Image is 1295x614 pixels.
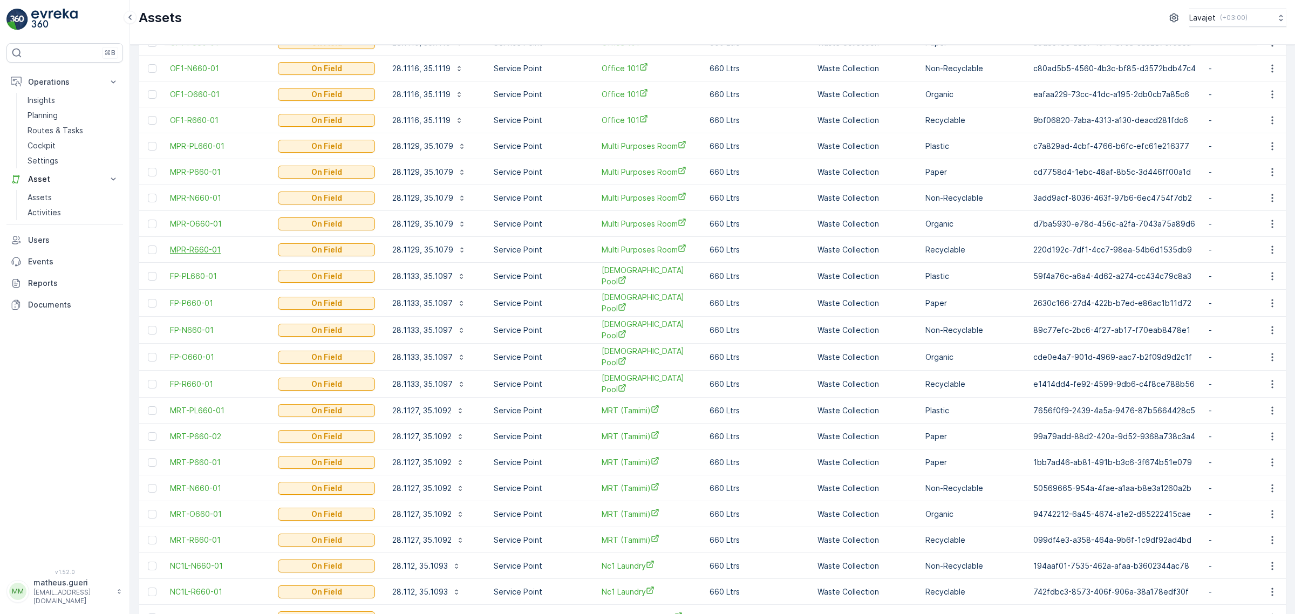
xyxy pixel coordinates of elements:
[278,324,375,337] button: On Field
[28,278,119,289] p: Reports
[170,379,267,390] span: FP-R660-01
[311,509,342,520] p: On Field
[278,297,375,310] button: On Field
[386,531,471,549] button: 28.1127, 35.1092
[278,140,375,153] button: On Field
[602,560,699,571] a: Nc1 Laundry
[278,217,375,230] button: On Field
[386,506,471,523] button: 28.1127, 35.1092
[602,140,699,152] span: Multi Purposes Room
[817,244,915,255] p: Waste Collection
[170,89,267,100] a: OF1-O660-01
[494,115,591,126] p: Service Point
[28,192,52,203] p: Assets
[386,189,473,207] button: 28.1129, 35.1079
[925,141,1023,152] p: Plastic
[817,325,915,336] p: Waste Collection
[148,220,156,228] div: Toggle Row Selected
[602,292,699,314] span: [DEMOGRAPHIC_DATA] Pool
[28,125,83,136] p: Routes & Tasks
[170,298,267,309] span: FP-P660-01
[392,115,451,126] p: 28.1116, 35.1119
[311,352,342,363] p: On Field
[105,49,115,57] p: ⌘B
[392,561,448,571] p: 28.112, 35.1093
[925,352,1023,363] p: Organic
[710,325,807,336] p: 660 Ltrs
[386,583,467,601] button: 28.112, 35.1093
[311,219,342,229] p: On Field
[33,588,111,605] p: [EMAIL_ADDRESS][DOMAIN_NAME]
[392,271,453,282] p: 28.1133, 35.1097
[148,299,156,308] div: Toggle Row Selected
[494,298,591,309] p: Service Point
[494,63,591,74] p: Service Point
[710,219,807,229] p: 660 Ltrs
[148,353,156,361] div: Toggle Row Selected
[602,534,699,545] a: MRT (Tamimi)
[28,95,55,106] p: Insights
[602,114,699,126] span: Office 101
[1189,9,1286,27] button: Lavajet(+03:00)
[23,153,123,168] a: Settings
[148,142,156,151] div: Toggle Row Selected
[311,483,342,494] p: On Field
[386,86,470,103] button: 28.1116, 35.1119
[23,93,123,108] a: Insights
[392,405,452,416] p: 28.1127, 35.1092
[602,508,699,520] a: MRT (Tamimi)
[392,586,448,597] p: 28.112, 35.1093
[170,561,267,571] a: NC1L-N660-01
[170,509,267,520] a: MRT-O660-01
[925,167,1023,178] p: Paper
[148,194,156,202] div: Toggle Row Selected
[28,110,58,121] p: Planning
[710,271,807,282] p: 660 Ltrs
[494,89,591,100] p: Service Point
[23,108,123,123] a: Planning
[170,141,267,152] a: MPR-PL660-01
[1033,379,1198,390] p: e1414dd4-fe92-4599-9db6-c4f8ce788b56
[170,431,267,442] span: MRT-P660-02
[278,114,375,127] button: On Field
[148,90,156,99] div: Toggle Row Selected
[386,295,472,312] button: 28.1133, 35.1097
[311,141,342,152] p: On Field
[148,458,156,467] div: Toggle Row Selected
[311,325,342,336] p: On Field
[170,457,267,468] a: MRT-P660-01
[494,244,591,255] p: Service Point
[6,229,123,251] a: Users
[1033,115,1198,126] p: 9bf06820-7aba-4313-a130-deacd281fdc6
[602,456,699,468] a: MRT (Tamimi)
[494,271,591,282] p: Service Point
[278,378,375,391] button: On Field
[710,115,807,126] p: 660 Ltrs
[148,116,156,125] div: Toggle Row Selected
[602,265,699,287] a: Female Pool
[386,138,473,155] button: 28.1129, 35.1079
[602,373,699,395] span: [DEMOGRAPHIC_DATA] Pool
[602,373,699,395] a: Female Pool
[311,167,342,178] p: On Field
[311,89,342,100] p: On Field
[602,405,699,416] a: MRT (Tamimi)
[6,168,123,190] button: Asset
[1033,167,1198,178] p: cd7758d4-1ebc-48af-8b5c-3d446ff00a1d
[28,140,56,151] p: Cockpit
[817,141,915,152] p: Waste Collection
[710,405,807,416] p: 660 Ltrs
[311,244,342,255] p: On Field
[602,319,699,341] span: [DEMOGRAPHIC_DATA] Pool
[386,322,472,339] button: 28.1133, 35.1097
[392,483,452,494] p: 28.1127, 35.1092
[170,219,267,229] a: MPR-O660-01
[392,244,453,255] p: 28.1129, 35.1079
[148,484,156,493] div: Toggle Row Selected
[494,405,591,416] p: Service Point
[602,586,699,597] span: Nc1 Laundry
